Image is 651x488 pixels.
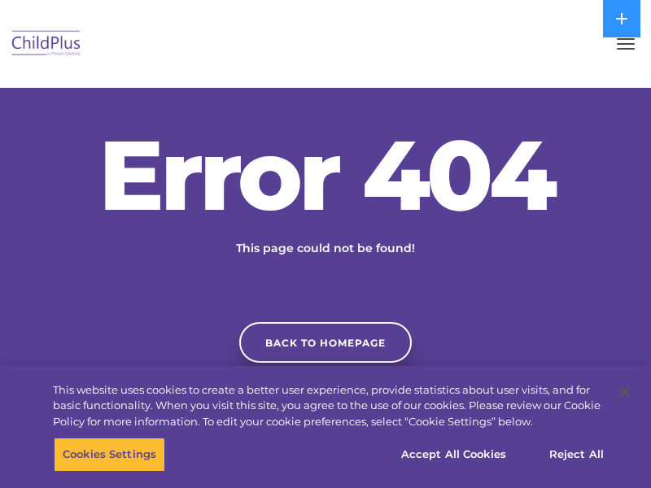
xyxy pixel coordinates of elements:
img: ChildPlus by Procare Solutions [8,25,85,63]
button: Close [607,374,643,410]
button: Reject All [526,438,627,472]
h2: Error 404 [81,126,570,224]
p: This page could not be found! [155,240,496,257]
button: Cookies Settings [54,438,165,472]
button: Accept All Cookies [392,438,515,472]
a: Back to homepage [239,322,412,363]
div: This website uses cookies to create a better user experience, provide statistics about user visit... [53,382,605,430]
